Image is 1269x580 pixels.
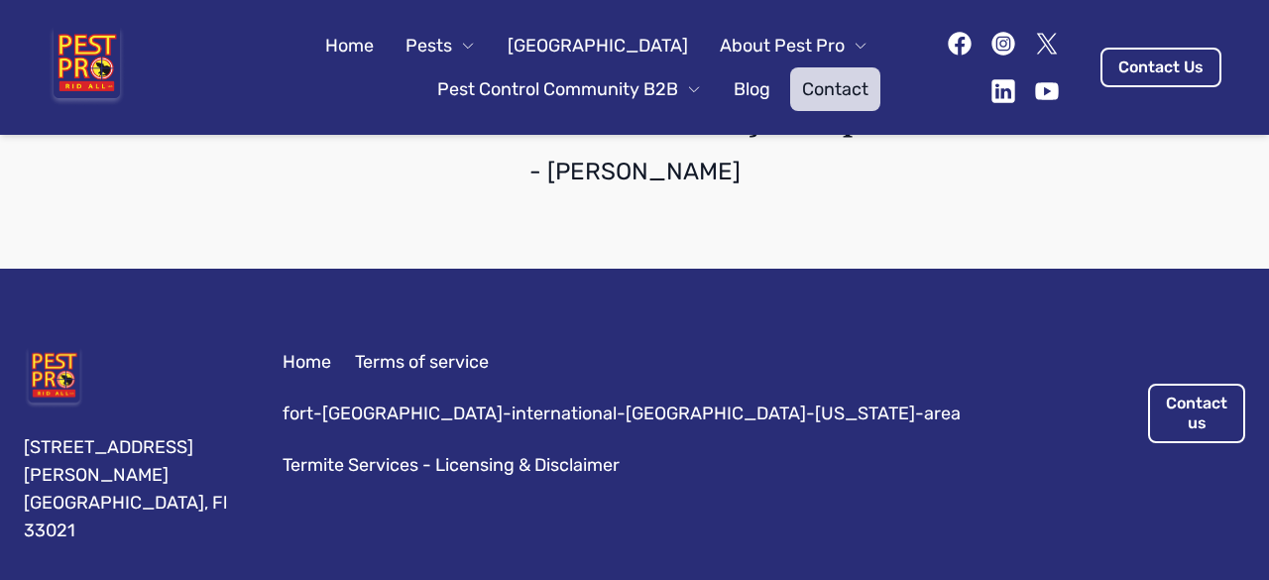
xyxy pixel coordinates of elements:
[24,433,235,544] div: [STREET_ADDRESS][PERSON_NAME] [GEOGRAPHIC_DATA], Fl 33021
[722,67,782,111] a: Blog
[405,32,452,59] span: Pests
[720,32,845,59] span: About Pest Pro
[1148,384,1245,443] a: Contact us
[24,348,84,409] img: Pest Pro Rid All, LLC
[496,24,700,67] a: [GEOGRAPHIC_DATA]
[1100,48,1221,87] a: Contact Us
[529,154,741,189] p: - [PERSON_NAME]
[708,24,880,67] button: About Pest Pro
[437,75,678,103] span: Pest Control Community B2B
[283,400,961,427] a: fort-[GEOGRAPHIC_DATA]-international-[GEOGRAPHIC_DATA]-[US_STATE]-area
[425,67,714,111] button: Pest Control Community B2B
[283,348,331,376] a: Home
[355,348,489,376] a: Terms of service
[394,24,488,67] button: Pests
[283,451,620,479] a: Termite Services - Licensing & Disclaimer
[48,28,126,107] img: Pest Pro Rid All
[313,24,386,67] a: Home
[790,67,880,111] a: Contact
